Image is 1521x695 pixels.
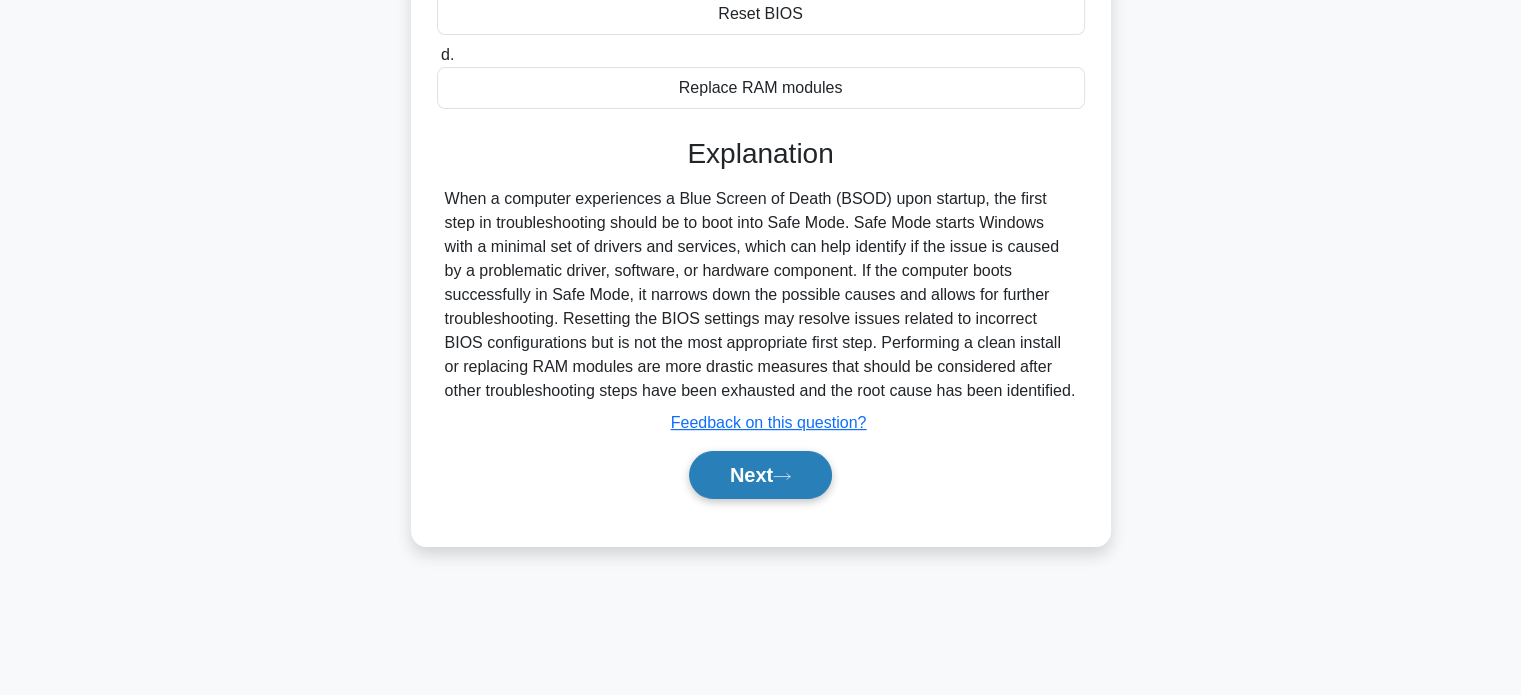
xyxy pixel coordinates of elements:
[449,137,1073,171] h3: Explanation
[671,414,867,431] a: Feedback on this question?
[689,451,832,499] button: Next
[441,46,454,63] span: d.
[437,67,1085,109] div: Replace RAM modules
[445,187,1077,403] div: When a computer experiences a Blue Screen of Death (BSOD) upon startup, the first step in trouble...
